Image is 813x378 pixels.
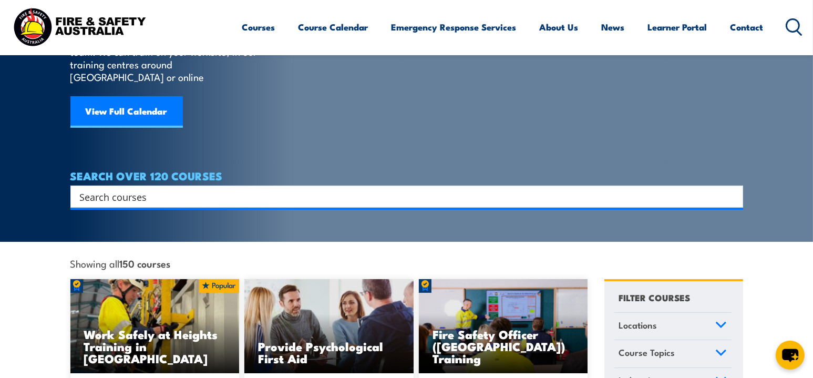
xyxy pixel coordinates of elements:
span: Course Topics [619,345,675,360]
strong: 150 courses [120,256,171,270]
a: Learner Portal [648,13,707,41]
img: Mental Health First Aid Training Course from Fire & Safety Australia [244,279,414,374]
a: Provide Psychological First Aid [244,279,414,374]
span: Showing all [70,258,171,269]
a: Contact [730,13,764,41]
a: About Us [540,13,579,41]
form: Search form [82,189,722,204]
button: chat-button [776,341,805,370]
img: Work Safely at Heights Training (1) [70,279,240,374]
a: Course Topics [614,340,732,367]
a: Emergency Response Services [392,13,517,41]
p: Find a course thats right for you and your team. We can train on your worksite, in our training c... [70,33,262,83]
img: Fire Safety Advisor [419,279,588,374]
button: Search magnifier button [725,189,739,204]
h3: Work Safely at Heights Training in [GEOGRAPHIC_DATA] [84,328,226,364]
a: Courses [242,13,275,41]
span: Locations [619,318,657,332]
a: Fire Safety Officer ([GEOGRAPHIC_DATA]) Training [419,279,588,374]
h3: Provide Psychological First Aid [258,340,400,364]
h4: FILTER COURSES [619,290,691,304]
h4: SEARCH OVER 120 COURSES [70,170,743,181]
a: Course Calendar [299,13,368,41]
a: View Full Calendar [70,96,183,128]
input: Search input [80,189,720,205]
a: Locations [614,313,732,340]
h3: Fire Safety Officer ([GEOGRAPHIC_DATA]) Training [433,328,574,364]
a: News [602,13,625,41]
a: Work Safely at Heights Training in [GEOGRAPHIC_DATA] [70,279,240,374]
